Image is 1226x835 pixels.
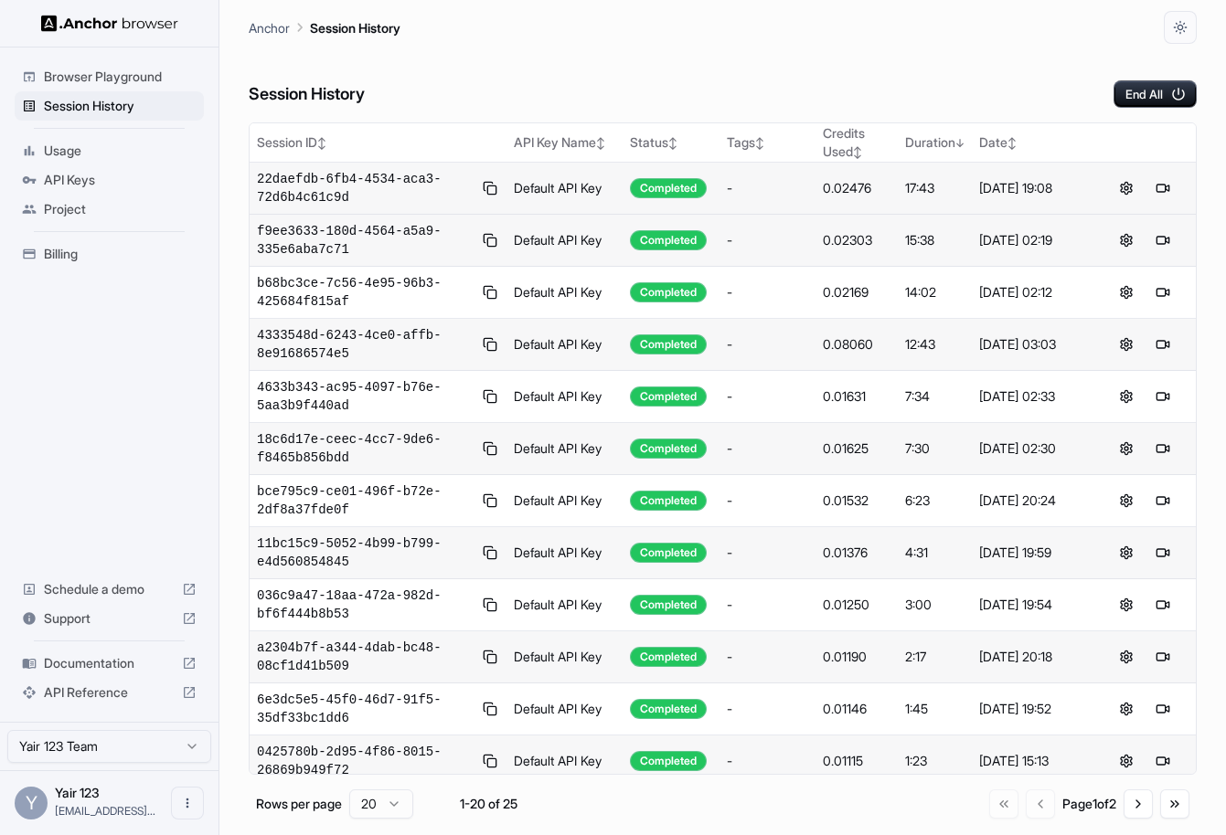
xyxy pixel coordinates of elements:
[905,491,965,510] div: 6:23
[905,544,965,562] div: 4:31
[442,795,534,813] div: 1-20 of 25
[823,544,890,562] div: 0.01376
[979,648,1085,666] div: [DATE] 20:18
[257,482,474,519] span: bce795c9-ce01-496f-b72e-2df8a37fde0f
[506,527,623,579] td: Default API Key
[256,795,342,813] p: Rows per page
[630,178,707,198] div: Completed
[506,215,623,267] td: Default API Key
[44,142,197,160] span: Usage
[506,579,623,631] td: Default API Key
[15,649,204,678] div: Documentation
[905,283,965,301] div: 14:02
[506,319,623,371] td: Default API Key
[630,230,707,250] div: Completed
[823,124,890,161] div: Credits Used
[727,283,808,301] div: -
[249,81,365,108] h6: Session History
[506,475,623,527] td: Default API Key
[257,430,474,467] span: 18c6d17e-ceec-4cc7-9de6-f8465b856bdd
[630,491,707,511] div: Completed
[257,274,474,311] span: b68bc3ce-7c56-4e95-96b3-425684f815af
[630,647,707,667] div: Completed
[905,596,965,614] div: 3:00
[630,133,713,152] div: Status
[905,133,965,152] div: Duration
[727,335,808,354] div: -
[44,580,175,598] span: Schedule a demo
[905,648,965,666] div: 2:17
[905,231,965,249] div: 15:38
[44,171,197,189] span: API Keys
[44,68,197,86] span: Browser Playground
[1114,80,1197,108] button: End All
[257,170,474,206] span: 22daefdb-6fb4-4534-aca3-72d6b4c61c9d
[44,245,197,263] span: Billing
[668,136,677,150] span: ↕
[15,62,204,91] div: Browser Playground
[823,700,890,718] div: 0.01146
[15,575,204,604] div: Schedule a demo
[44,200,197,218] span: Project
[15,604,204,633] div: Support
[727,133,808,152] div: Tags
[979,544,1085,562] div: [DATE] 19:59
[979,179,1085,197] div: [DATE] 19:08
[905,752,965,770] div: 1:23
[257,133,499,152] div: Session ID
[506,267,623,319] td: Default API Key
[317,136,326,150] span: ↕
[15,91,204,121] div: Session History
[506,683,623,735] td: Default API Key
[15,136,204,165] div: Usage
[955,136,965,150] span: ↓
[630,386,707,407] div: Completed
[15,787,48,819] div: Y
[44,609,175,628] span: Support
[171,787,204,819] button: Open menu
[55,785,100,800] span: Yair 123
[727,700,808,718] div: -
[823,491,890,510] div: 0.01532
[630,334,707,354] div: Completed
[257,326,474,363] span: 4333548d-6243-4ce0-affb-8e91686574e5
[905,439,965,458] div: 7:30
[257,222,474,259] span: f9ee3633-180d-4564-a5a9-335e6aba7c71
[596,136,605,150] span: ↕
[727,752,808,770] div: -
[41,15,178,32] img: Anchor Logo
[249,17,400,37] nav: breadcrumb
[257,587,474,623] span: 036c9a47-18aa-472a-982d-bf6f444b8b53
[727,648,808,666] div: -
[630,699,707,719] div: Completed
[15,239,204,269] div: Billing
[979,439,1085,458] div: [DATE] 02:30
[979,596,1085,614] div: [DATE] 19:54
[823,283,890,301] div: 0.02169
[823,231,890,249] div: 0.02303
[979,335,1085,354] div: [DATE] 03:03
[506,631,623,683] td: Default API Key
[257,639,474,675] span: a2304b7f-a344-4dab-bc48-08cf1d41b509
[755,136,764,150] span: ↕
[905,179,965,197] div: 17:43
[727,439,808,458] div: -
[905,335,965,354] div: 12:43
[44,97,197,115] span: Session History
[727,596,808,614] div: -
[506,163,623,215] td: Default API Key
[630,439,707,459] div: Completed
[823,179,890,197] div: 0.02476
[727,387,808,406] div: -
[257,691,474,727] span: 6e3dc5e5-45f0-46d7-91f5-35df33bc1dd6
[979,231,1085,249] div: [DATE] 02:19
[506,735,623,787] td: Default API Key
[249,18,290,37] p: Anchor
[257,378,474,415] span: 4633b343-ac95-4097-b76e-5aa3b9f440ad
[630,543,707,563] div: Completed
[905,387,965,406] div: 7:34
[823,387,890,406] div: 0.01631
[823,596,890,614] div: 0.01250
[257,743,474,779] span: 0425780b-2d95-4f86-8015-26869b949f72
[853,145,862,159] span: ↕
